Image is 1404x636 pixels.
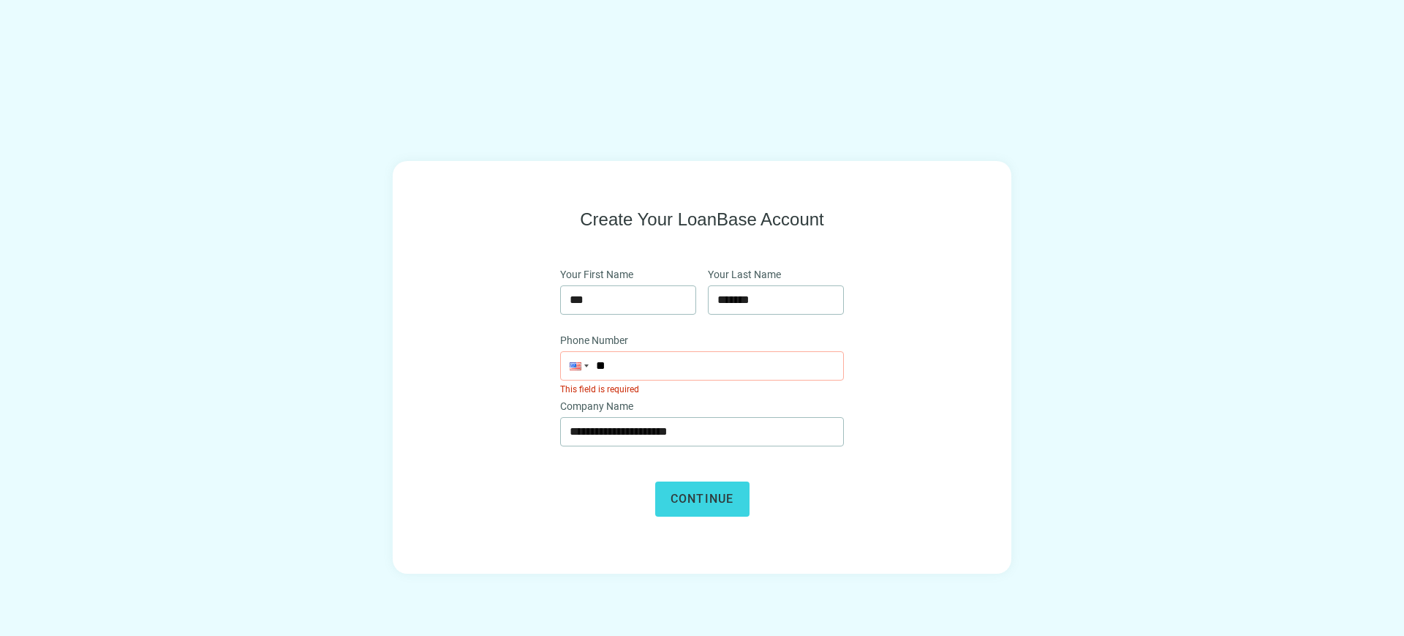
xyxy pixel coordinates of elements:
label: Your Last Name [708,266,790,283]
label: Your First Name [560,266,643,283]
span: Continue [671,492,734,506]
button: Continue [655,482,750,517]
label: Company Name [560,398,643,414]
label: Phone Number [560,332,638,348]
span: Create Your LoanBase Account [580,208,824,231]
div: United States: + 1 [561,352,589,380]
span: This field is required [560,384,639,394]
